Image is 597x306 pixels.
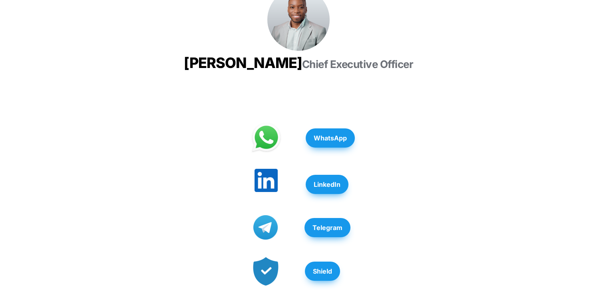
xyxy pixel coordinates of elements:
strong: LinkedIn [314,180,340,188]
button: Telegram [304,218,350,237]
strong: Telegram [312,224,342,232]
a: LinkedIn [306,171,348,198]
button: Shield [305,262,340,281]
button: WhatsApp [306,128,355,148]
strong: Shield [313,267,332,275]
span: [PERSON_NAME] [184,54,302,72]
strong: WhatsApp [314,134,347,142]
a: Shield [305,258,340,285]
a: Telegram [304,214,350,241]
a: WhatsApp [306,124,355,152]
span: Chief Executive Officer [302,58,414,70]
button: LinkedIn [306,175,348,194]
